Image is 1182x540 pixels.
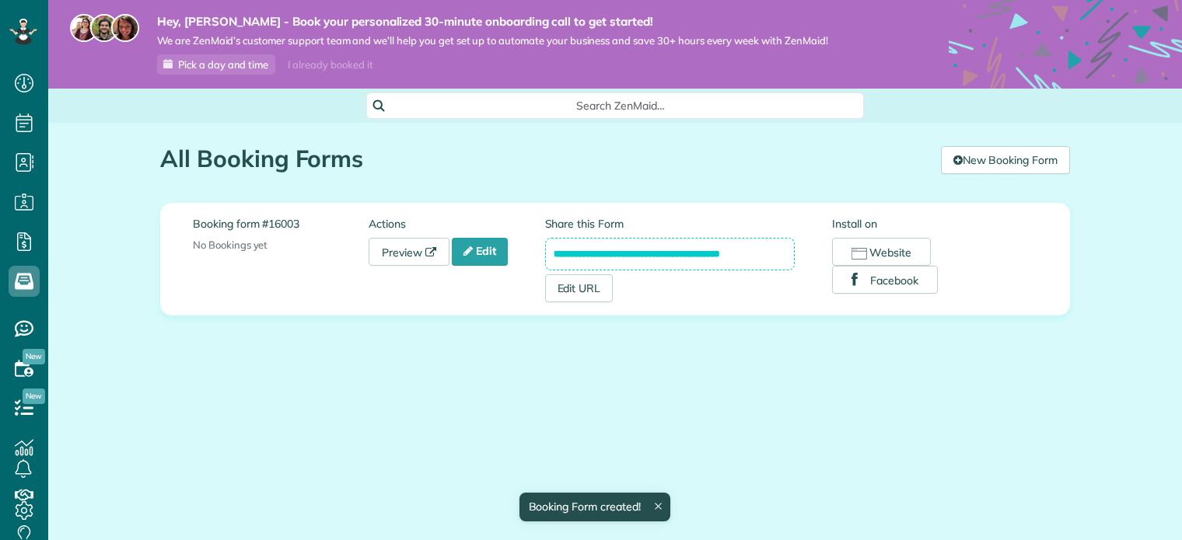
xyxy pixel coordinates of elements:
a: Preview [369,238,449,266]
span: New [23,388,45,404]
span: No Bookings yet [193,239,268,251]
label: Booking form #16003 [193,216,369,232]
strong: Hey, [PERSON_NAME] - Book your personalized 30-minute onboarding call to get started! [157,14,828,30]
div: Booking Form created! [519,493,670,521]
img: michelle-19f622bdf1676172e81f8f8fba1fb50e276960ebfe0243fe18214015130c80e4.jpg [111,14,139,42]
span: New [23,349,45,364]
button: Facebook [832,266,938,294]
a: Edit [452,238,508,266]
a: Pick a day and time [157,54,275,75]
button: Website [832,238,931,266]
div: I already booked it [278,55,382,75]
img: maria-72a9807cf96188c08ef61303f053569d2e2a8a1cde33d635c8a3ac13582a053d.jpg [70,14,98,42]
a: Edit URL [545,274,614,302]
a: New Booking Form [941,146,1070,174]
span: We are ZenMaid’s customer support team and we’ll help you get set up to automate your business an... [157,34,828,47]
span: Pick a day and time [178,58,268,71]
h1: All Booking Forms [160,146,929,172]
label: Install on [832,216,1037,232]
label: Share this Form [545,216,796,232]
label: Actions [369,216,544,232]
img: jorge-587dff0eeaa6aab1f244e6dc62b8924c3b6ad411094392a53c71c6c4a576187d.jpg [90,14,118,42]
